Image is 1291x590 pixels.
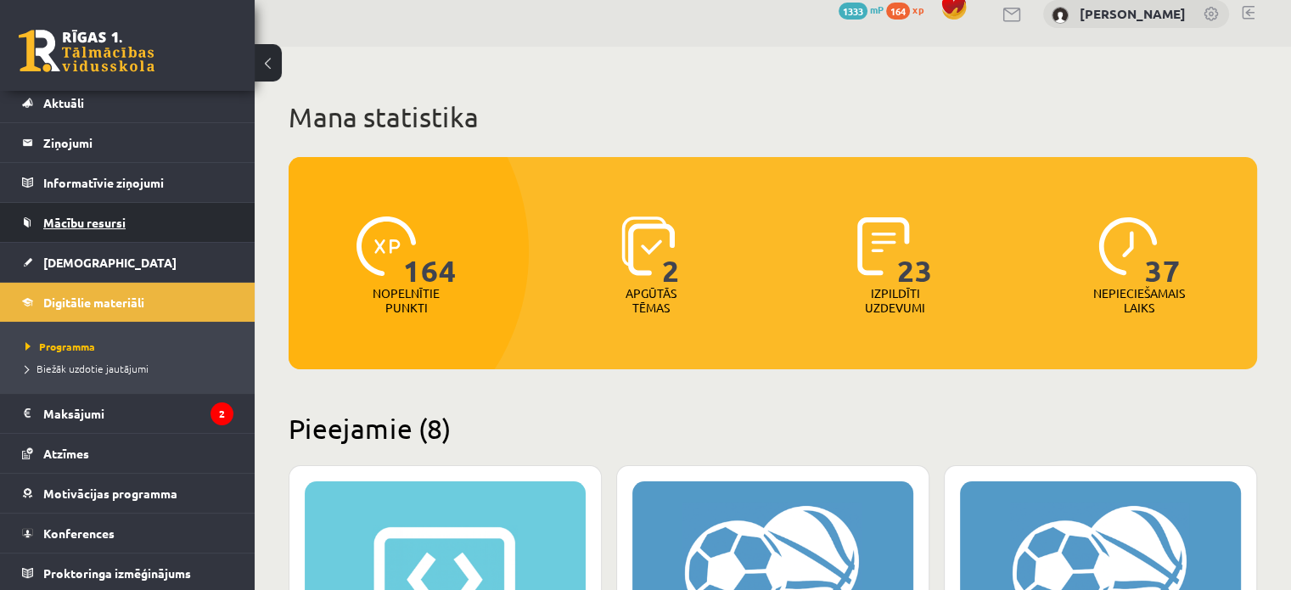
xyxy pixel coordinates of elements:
[1145,216,1181,286] span: 37
[22,83,233,122] a: Aktuāli
[618,286,684,315] p: Apgūtās tēmas
[43,163,233,202] legend: Informatīvie ziņojumi
[43,215,126,230] span: Mācību resursi
[886,3,932,16] a: 164 xp
[43,446,89,461] span: Atzīmes
[19,30,154,72] a: Rīgas 1. Tālmācības vidusskola
[22,243,233,282] a: [DEMOGRAPHIC_DATA]
[43,525,115,541] span: Konferences
[870,3,884,16] span: mP
[857,216,910,276] img: icon-completed-tasks-ad58ae20a441b2904462921112bc710f1caf180af7a3daa7317a5a94f2d26646.svg
[43,394,233,433] legend: Maksājumi
[43,95,84,110] span: Aktuāli
[43,486,177,501] span: Motivācijas programma
[22,434,233,473] a: Atzīmes
[662,216,680,286] span: 2
[897,216,933,286] span: 23
[25,339,238,354] a: Programma
[210,402,233,425] i: 2
[22,163,233,202] a: Informatīvie ziņojumi
[22,203,233,242] a: Mācību resursi
[22,514,233,553] a: Konferences
[22,394,233,433] a: Maksājumi2
[403,216,457,286] span: 164
[1098,216,1158,276] img: icon-clock-7be60019b62300814b6bd22b8e044499b485619524d84068768e800edab66f18.svg
[912,3,923,16] span: xp
[22,123,233,162] a: Ziņojumi
[621,216,675,276] img: icon-learned-topics-4a711ccc23c960034f471b6e78daf4a3bad4a20eaf4de84257b87e66633f6470.svg
[22,474,233,513] a: Motivācijas programma
[22,283,233,322] a: Digitālie materiāli
[1052,7,1069,24] img: Natālija Leiškalne
[43,255,177,270] span: [DEMOGRAPHIC_DATA]
[43,295,144,310] span: Digitālie materiāli
[862,286,928,315] p: Izpildīti uzdevumi
[43,565,191,581] span: Proktoringa izmēģinājums
[356,216,416,276] img: icon-xp-0682a9bc20223a9ccc6f5883a126b849a74cddfe5390d2b41b4391c66f2066e7.svg
[43,123,233,162] legend: Ziņojumi
[25,340,95,353] span: Programma
[839,3,884,16] a: 1333 mP
[289,100,1257,134] h1: Mana statistika
[839,3,867,20] span: 1333
[1093,286,1185,315] p: Nepieciešamais laiks
[886,3,910,20] span: 164
[25,361,238,376] a: Biežāk uzdotie jautājumi
[25,362,149,375] span: Biežāk uzdotie jautājumi
[373,286,440,315] p: Nopelnītie punkti
[289,412,1257,445] h2: Pieejamie (8)
[1080,5,1186,22] a: [PERSON_NAME]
